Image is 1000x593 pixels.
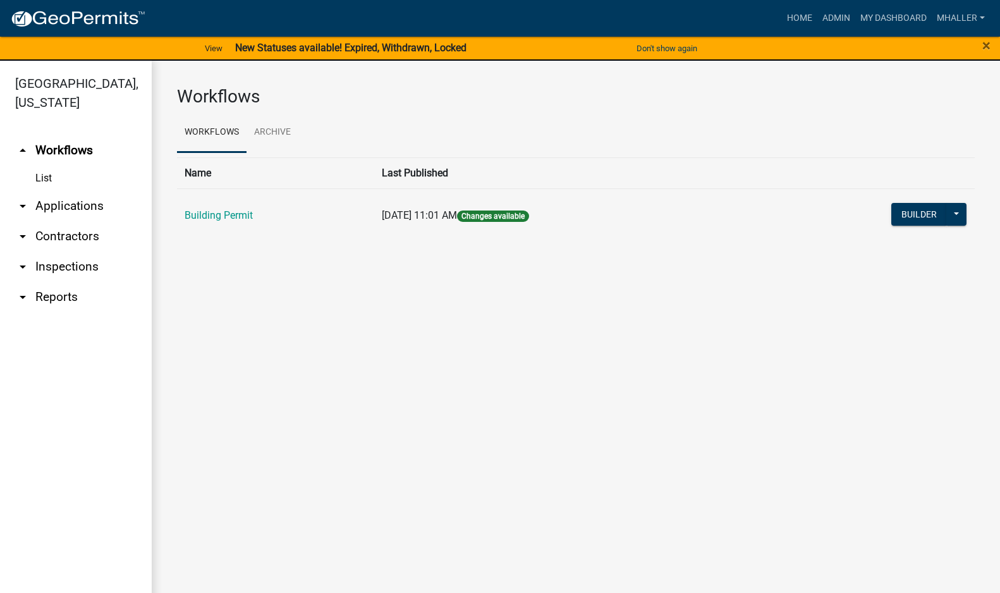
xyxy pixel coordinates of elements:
[177,113,247,153] a: Workflows
[932,6,990,30] a: mhaller
[631,38,702,59] button: Don't show again
[15,229,30,244] i: arrow_drop_down
[457,211,529,222] span: Changes available
[855,6,932,30] a: My Dashboard
[891,203,947,226] button: Builder
[200,38,228,59] a: View
[247,113,298,153] a: Archive
[15,143,30,158] i: arrow_drop_up
[382,209,457,221] span: [DATE] 11:01 AM
[15,259,30,274] i: arrow_drop_down
[15,199,30,214] i: arrow_drop_down
[982,37,991,54] span: ×
[374,157,759,188] th: Last Published
[15,290,30,305] i: arrow_drop_down
[235,42,466,54] strong: New Statuses available! Expired, Withdrawn, Locked
[817,6,855,30] a: Admin
[782,6,817,30] a: Home
[982,38,991,53] button: Close
[185,209,253,221] a: Building Permit
[177,86,975,107] h3: Workflows
[177,157,374,188] th: Name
